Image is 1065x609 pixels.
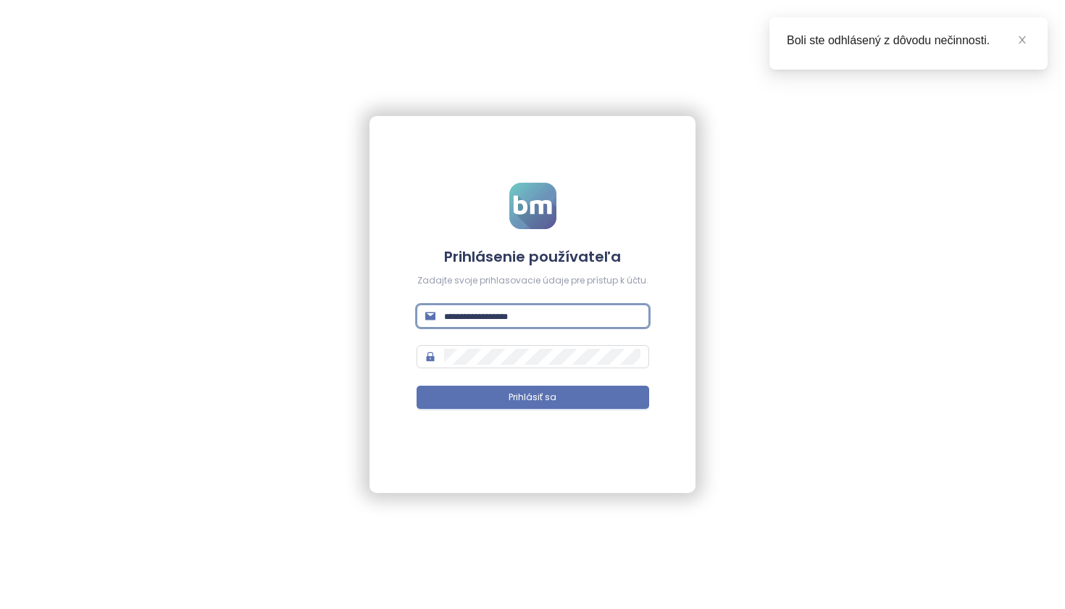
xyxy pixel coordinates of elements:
button: Prihlásiť sa [417,386,649,409]
span: close [1017,35,1027,45]
div: Boli ste odhlásený z dôvodu nečinnosti. [787,32,1030,49]
span: mail [425,311,435,321]
div: Zadajte svoje prihlasovacie údaje pre prístup k účtu. [417,274,649,288]
h4: Prihlásenie používateľa [417,246,649,267]
span: lock [425,352,435,362]
span: Prihlásiť sa [509,391,556,405]
img: logo [509,183,556,229]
